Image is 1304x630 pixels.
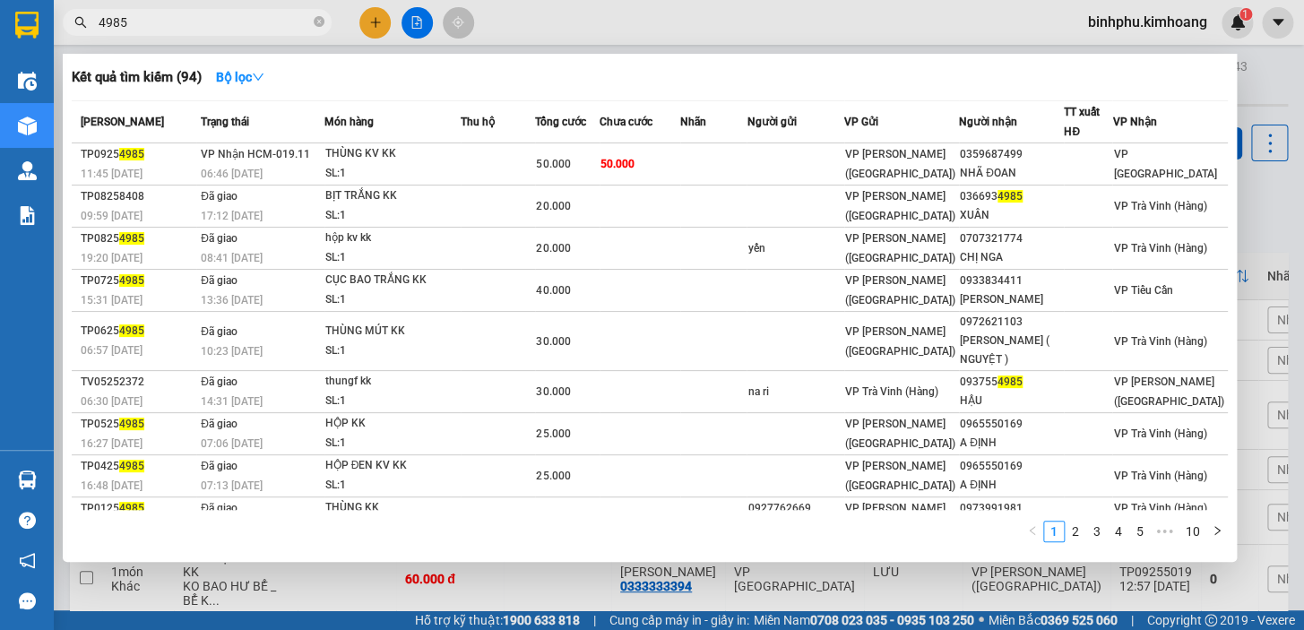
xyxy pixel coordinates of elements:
span: 07:06 [DATE] [201,437,263,450]
span: VP Trà Vinh (Hàng) [1113,502,1206,514]
span: 25.000 [536,427,570,440]
span: left [1027,525,1038,536]
li: 1 [1043,521,1065,542]
span: Người nhận [959,116,1017,128]
div: A ĐỊNH [960,476,1063,495]
span: right [1212,525,1222,536]
span: down [252,71,264,83]
span: 07:13 [DATE] [201,479,263,492]
img: solution-icon [18,206,37,225]
div: 036693 [960,187,1063,206]
span: 06:46 [DATE] [201,168,263,180]
li: 2 [1065,521,1086,542]
img: warehouse-icon [18,117,37,135]
a: 10 [1180,522,1205,541]
div: [PERSON_NAME] ( NGUYỆT ) [960,332,1063,369]
span: VP Trà Vinh (Hàng) [1113,200,1206,212]
span: 4985 [119,274,144,287]
div: 0965550169 [960,415,1063,434]
span: 19:20 [DATE] [81,252,142,264]
span: Đã giao [201,418,237,430]
div: TP0725 [81,272,195,290]
div: TP0925 [81,145,195,164]
span: 4985 [119,460,144,472]
span: Đã giao [201,375,237,388]
span: VP [PERSON_NAME] ([GEOGRAPHIC_DATA]) [845,148,955,180]
img: warehouse-icon [18,161,37,180]
a: 1 [1044,522,1064,541]
li: 5 [1129,521,1151,542]
div: TP08258408 [81,187,195,206]
div: thungf kk [325,372,460,392]
span: VP Trà Vinh (Hàng) [1113,427,1206,440]
span: TT xuất HĐ [1064,106,1100,138]
span: Đã giao [201,190,237,203]
span: 20.000 [536,200,570,212]
span: Đã giao [201,460,237,472]
span: VP Nhận HCM-019.11 [201,148,310,160]
span: Trạng thái [201,116,249,128]
span: VP Trà Vinh (Hàng) [1113,470,1206,482]
div: [PERSON_NAME] [960,290,1063,309]
li: Next Page [1206,521,1228,542]
span: 4985 [997,375,1023,388]
span: 15:31 [DATE] [81,294,142,306]
span: VP [PERSON_NAME] ([GEOGRAPHIC_DATA]) [845,418,955,450]
span: VP [PERSON_NAME] ([GEOGRAPHIC_DATA]) [845,274,955,306]
span: 17:12 [DATE] [201,210,263,222]
div: SL: 1 [325,392,460,411]
span: Tổng cước [535,116,586,128]
li: Next 5 Pages [1151,521,1179,542]
span: VP [PERSON_NAME] ([GEOGRAPHIC_DATA]) [845,460,955,492]
div: CỤC BAO TRẮNG KK [325,271,460,290]
span: Đã giao [201,274,237,287]
div: SL: 1 [325,476,460,496]
span: Đã giao [201,502,237,514]
div: THÙNG MÚT KK [325,322,460,341]
span: 4985 [119,148,144,160]
img: warehouse-icon [18,72,37,91]
div: 0973991981 [960,499,1063,518]
span: VP Gửi [844,116,878,128]
span: 06:30 [DATE] [81,395,142,408]
li: Previous Page [1022,521,1043,542]
div: 0927762669 [747,499,843,518]
div: THÙNG KK [325,498,460,518]
strong: Bộ lọc [216,70,264,84]
img: warehouse-icon [18,470,37,489]
div: BỊT TRẮNG KK [325,186,460,206]
div: SL: 1 [325,290,460,310]
span: 08:41 [DATE] [201,252,263,264]
span: Món hàng [324,116,374,128]
span: ••• [1151,521,1179,542]
span: VP Tiểu Cần [1113,284,1172,297]
div: 0707321774 [960,229,1063,248]
span: 40.000 [536,284,570,297]
div: NHÃ ĐOAN [960,164,1063,183]
div: A ĐỊNH [960,434,1063,453]
a: 3 [1087,522,1107,541]
span: Đã giao [201,325,237,338]
span: 11:45 [DATE] [81,168,142,180]
li: 4 [1108,521,1129,542]
div: HỘP ĐEN KV KK [325,456,460,476]
span: search [74,16,87,29]
div: 093755 [960,373,1063,392]
div: TP0125 [81,499,195,518]
span: 10:23 [DATE] [201,345,263,358]
span: 16:48 [DATE] [81,479,142,492]
span: VP Trà Vinh (Hàng) [1113,242,1206,255]
div: TV05252372 [81,373,195,392]
span: Thu hộ [461,116,495,128]
span: Nhãn [680,116,706,128]
span: 13:36 [DATE] [201,294,263,306]
span: close-circle [314,14,324,31]
span: 30.000 [536,385,570,398]
span: Người gửi [747,116,796,128]
div: na ri [747,383,843,401]
h3: Kết quả tìm kiếm ( 94 ) [72,68,202,87]
div: 0965550169 [960,457,1063,476]
div: 0359687499 [960,145,1063,164]
span: VP [PERSON_NAME] ([GEOGRAPHIC_DATA]) [845,502,955,534]
a: 5 [1130,522,1150,541]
